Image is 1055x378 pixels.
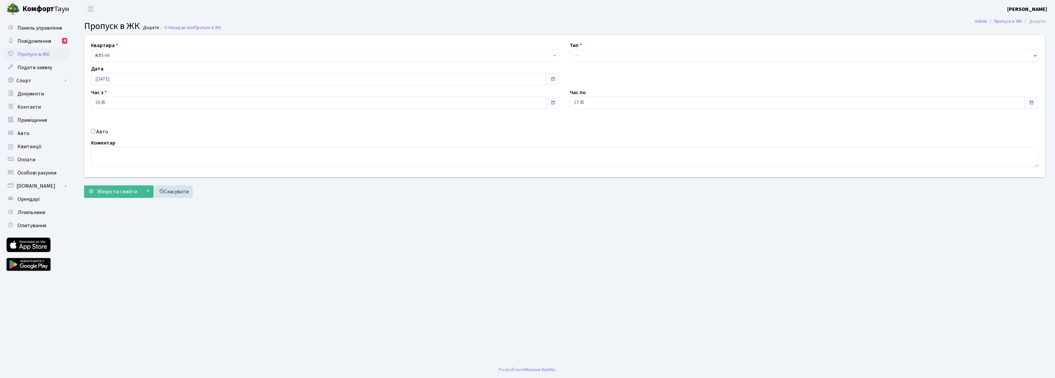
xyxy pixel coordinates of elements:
a: Назад до всіхПропуск в ЖК [164,24,221,31]
label: Авто [96,128,108,136]
label: Квартира [91,41,118,49]
span: Орендарі [17,196,40,203]
span: Особові рахунки [17,169,56,176]
span: Зберегти і вийти [97,188,137,195]
span: Авто [17,130,29,137]
a: Квитанції [3,140,69,153]
a: Панель управління [3,21,69,35]
li: Додати [1022,18,1045,25]
img: logo.png [7,3,20,16]
span: Квитанції [17,143,42,150]
a: [DOMAIN_NAME] [3,179,69,193]
button: Зберегти і вийти [84,185,141,198]
span: Таун [22,4,69,15]
a: Контакти [3,100,69,114]
span: <b>КТ</b>&nbsp;&nbsp;&nbsp;&nbsp;5-69 [91,49,560,62]
a: Пропуск в ЖК [3,48,69,61]
span: Документи [17,90,44,97]
span: Панель управління [17,24,62,32]
a: Авто [3,127,69,140]
b: [PERSON_NAME] [1007,6,1047,13]
span: Оплати [17,156,35,163]
a: Особові рахунки [3,166,69,179]
span: Контакти [17,103,41,111]
nav: breadcrumb [965,14,1055,28]
b: КТ [95,52,101,59]
span: Повідомлення [17,38,51,45]
label: Коментар [91,139,115,147]
span: Пропуск в ЖК [84,19,140,33]
a: Спорт [3,74,69,87]
a: Повідомлення4 [3,35,69,48]
a: [PERSON_NAME] [1007,5,1047,13]
label: Тип [570,41,582,49]
span: Лічильники [17,209,45,216]
a: Пропуск в ЖК [994,18,1022,25]
div: Розроблено . [499,366,556,373]
a: Скасувати [155,185,193,198]
a: Опитування [3,219,69,232]
a: Документи [3,87,69,100]
a: Admin [975,18,987,25]
a: Massive Kinetic [525,366,555,373]
span: Пропуск в ЖК [194,24,221,31]
b: Комфорт [22,4,54,14]
label: Час з [91,89,107,96]
button: Переключити навігацію [82,4,99,14]
div: 4 [62,38,67,44]
a: Приміщення [3,114,69,127]
a: Лічильники [3,206,69,219]
a: Подати заявку [3,61,69,74]
label: Дата [91,65,104,73]
span: Приміщення [17,117,47,124]
span: Подати заявку [17,64,52,71]
span: Пропуск в ЖК [17,51,50,58]
span: <b>КТ</b>&nbsp;&nbsp;&nbsp;&nbsp;5-69 [95,52,552,59]
small: Додати . [142,25,161,31]
span: Опитування [17,222,46,229]
a: Оплати [3,153,69,166]
label: Час по [570,89,586,96]
a: Орендарі [3,193,69,206]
